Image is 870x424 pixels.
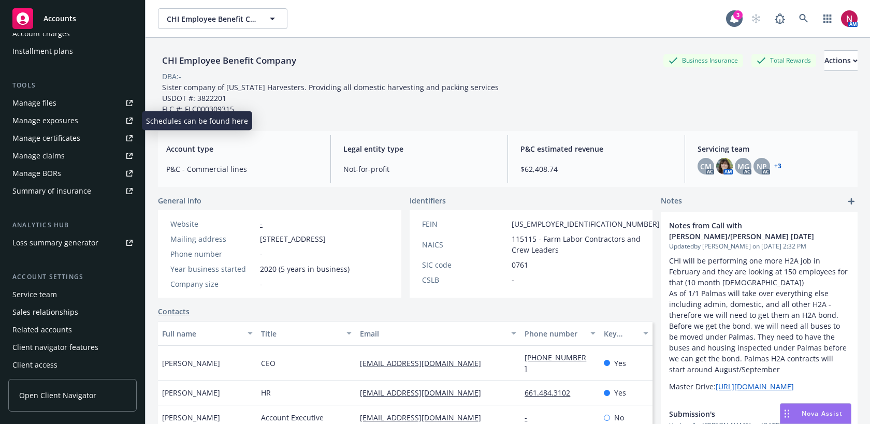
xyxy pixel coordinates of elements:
[158,195,201,206] span: General info
[525,413,535,422] a: -
[614,412,624,423] span: No
[12,321,72,338] div: Related accounts
[356,321,520,346] button: Email
[525,353,586,373] a: [PHONE_NUMBER]
[422,218,508,229] div: FEIN
[12,357,57,373] div: Client access
[44,14,76,23] span: Accounts
[8,339,137,356] a: Client navigator features
[661,212,858,400] div: Notes from Call with [PERSON_NAME]/[PERSON_NAME] [DATE]Updatedby [PERSON_NAME] on [DATE] 2:32 PMC...
[162,328,241,339] div: Full name
[422,274,508,285] div: CSLB
[12,43,73,60] div: Installment plans
[260,279,263,289] span: -
[824,51,858,70] div: Actions
[162,71,181,82] div: DBA: -
[780,403,851,424] button: Nova Assist
[422,259,508,270] div: SIC code
[614,358,626,369] span: Yes
[8,235,137,251] a: Loss summary generator
[700,161,712,172] span: CM
[261,358,275,369] span: CEO
[12,183,91,199] div: Summary of insurance
[8,43,137,60] a: Installment plans
[525,388,578,398] a: 661.484.3102
[261,387,271,398] span: HR
[162,358,220,369] span: [PERSON_NAME]
[8,112,137,129] a: Manage exposures
[8,272,137,282] div: Account settings
[162,82,499,114] span: Sister company of [US_STATE] Harvesters. Providing all domestic harvesting and packing services U...
[343,143,495,154] span: Legal entity type
[841,10,858,27] img: photo
[520,143,672,154] span: P&C estimated revenue
[170,279,256,289] div: Company size
[525,328,584,339] div: Phone number
[422,239,508,250] div: NAICS
[12,25,70,42] div: Account charges
[824,50,858,71] button: Actions
[257,321,356,346] button: Title
[751,54,816,67] div: Total Rewards
[520,164,672,174] span: $62,408.74
[343,164,495,174] span: Not-for-profit
[158,8,287,29] button: CHI Employee Benefit Company
[512,259,528,270] span: 0761
[158,306,190,317] a: Contacts
[512,218,660,229] span: [US_EMPLOYER_IDENTIFICATION_NUMBER]
[261,412,324,423] span: Account Executive
[716,382,794,391] a: [URL][DOMAIN_NAME]
[793,8,814,29] a: Search
[600,321,653,346] button: Key contact
[802,409,843,418] span: Nova Assist
[614,387,626,398] span: Yes
[733,10,743,20] div: 3
[661,195,682,208] span: Notes
[737,161,749,172] span: MG
[8,148,137,164] a: Manage claims
[260,233,326,244] span: [STREET_ADDRESS]
[162,412,220,423] span: [PERSON_NAME]
[170,264,256,274] div: Year business started
[170,248,256,259] div: Phone number
[360,388,489,398] a: [EMAIL_ADDRESS][DOMAIN_NAME]
[19,390,96,401] span: Open Client Navigator
[774,163,781,169] a: +3
[8,220,137,230] div: Analytics hub
[12,235,98,251] div: Loss summary generator
[663,54,743,67] div: Business Insurance
[8,165,137,182] a: Manage BORs
[12,95,56,111] div: Manage files
[410,195,446,206] span: Identifiers
[12,304,78,320] div: Sales relationships
[360,413,489,422] a: [EMAIL_ADDRESS][DOMAIN_NAME]
[158,321,257,346] button: Full name
[170,218,256,229] div: Website
[8,4,137,33] a: Accounts
[520,321,600,346] button: Phone number
[8,25,137,42] a: Account charges
[260,264,350,274] span: 2020 (5 years in business)
[12,339,98,356] div: Client navigator features
[8,80,137,91] div: Tools
[770,8,790,29] a: Report a Bug
[8,183,137,199] a: Summary of insurance
[757,161,767,172] span: NP
[167,13,256,24] span: CHI Employee Benefit Company
[360,358,489,368] a: [EMAIL_ADDRESS][DOMAIN_NAME]
[669,408,822,419] span: Submission's
[158,54,300,67] div: CHI Employee Benefit Company
[8,95,137,111] a: Manage files
[669,255,849,375] p: CHI will be performing one more H2A job in February and they are looking at 150 employees for tha...
[260,248,263,259] span: -
[170,233,256,244] div: Mailing address
[669,242,849,251] span: Updated by [PERSON_NAME] on [DATE] 2:32 PM
[512,274,514,285] span: -
[12,112,78,129] div: Manage exposures
[8,286,137,303] a: Service team
[746,8,766,29] a: Start snowing
[817,8,838,29] a: Switch app
[12,130,80,147] div: Manage certificates
[512,233,660,255] span: 115115 - Farm Labor Contractors and Crew Leaders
